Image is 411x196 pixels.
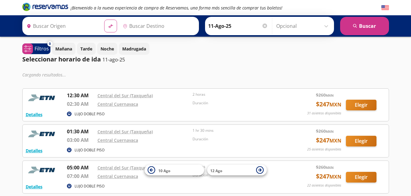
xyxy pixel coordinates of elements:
[26,164,59,176] img: RESERVAMOS
[316,100,341,109] span: $ 247
[97,43,117,55] button: Noche
[97,173,138,179] a: Central Cuernavaca
[307,111,341,116] p: 31 asientos disponibles
[326,129,334,134] small: MXN
[97,165,153,171] a: Central del Sur (Taxqueña)
[326,165,334,170] small: MXN
[77,43,96,55] button: Tarde
[346,100,376,110] button: Elegir
[67,164,94,171] p: 05:00 AM
[119,43,149,55] button: Madrugada
[193,136,285,142] p: Duración
[326,93,334,98] small: MXN
[71,5,282,11] em: ¡Bienvenido a la nueva experiencia de compra de Reservamos, una forma más sencilla de comprar tus...
[346,136,376,146] button: Elegir
[22,2,68,13] a: Brand Logo
[75,183,105,189] p: LUJO DOBLE PISO
[80,46,92,52] p: Tarde
[26,111,42,118] button: Detalles
[22,43,50,54] button: 0Filtros
[26,183,42,190] button: Detalles
[35,45,49,52] p: Filtros
[193,100,285,106] p: Duración
[307,183,341,188] p: 22 asientos disponibles
[329,137,341,144] small: MXN
[207,165,267,176] button: 12 Ago
[97,137,138,143] a: Central Cuernavaca
[340,17,389,35] button: Buscar
[49,41,51,46] span: 0
[67,136,94,144] p: 03:00 AM
[208,18,268,34] input: Elegir Fecha
[67,172,94,180] p: 07:00 AM
[26,92,59,104] img: RESERVAMOS
[52,43,75,55] button: Mañana
[22,2,68,11] i: Brand Logo
[316,164,334,170] span: $ 260
[381,4,389,12] button: English
[26,147,42,154] button: Detalles
[67,92,94,99] p: 12:30 AM
[67,128,94,135] p: 01:30 AM
[329,173,341,180] small: MXN
[346,172,376,183] button: Elegir
[22,55,101,64] p: Seleccionar horario de ida
[101,46,114,52] p: Noche
[22,72,66,78] em: Cargando resultados ...
[158,168,170,173] span: 10 Ago
[145,165,204,176] button: 10 Ago
[193,92,285,97] p: 2 horas
[102,56,125,63] p: 11-ago-25
[193,128,285,133] p: 1 hr 30 mins
[210,168,222,173] span: 12 Ago
[316,92,334,98] span: $ 260
[97,101,138,107] a: Central Cuernavaca
[75,111,105,117] p: LUJO DOBLE PISO
[24,18,99,34] input: Buscar Origen
[75,147,105,153] p: LUJO DOBLE PISO
[316,136,341,145] span: $ 247
[97,93,153,98] a: Central del Sur (Taxqueña)
[26,128,59,140] img: RESERVAMOS
[329,101,341,108] small: MXN
[97,129,153,135] a: Central del Sur (Taxqueña)
[316,172,341,181] span: $ 247
[316,128,334,134] span: $ 260
[55,46,72,52] p: Mañana
[120,18,196,34] input: Buscar Destino
[307,147,341,152] p: 25 asientos disponibles
[122,46,146,52] p: Madrugada
[276,18,331,34] input: Opcional
[67,100,94,108] p: 02:30 AM
[193,164,285,169] p: 2 horas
